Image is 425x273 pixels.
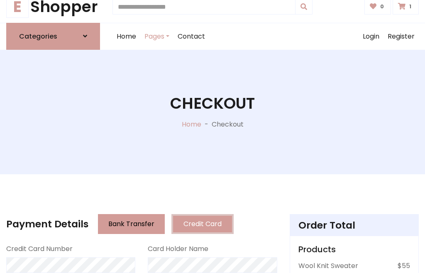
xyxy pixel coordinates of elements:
[398,261,410,271] p: $55
[171,214,234,234] button: Credit Card
[98,214,165,234] button: Bank Transfer
[6,244,73,254] label: Credit Card Number
[140,23,173,50] a: Pages
[201,119,212,129] p: -
[170,94,255,113] h1: Checkout
[298,244,410,254] h5: Products
[359,23,383,50] a: Login
[182,119,201,129] a: Home
[407,3,413,10] span: 1
[378,3,386,10] span: 0
[173,23,209,50] a: Contact
[298,261,358,271] p: Wool Knit Sweater
[112,23,140,50] a: Home
[383,23,419,50] a: Register
[298,219,410,231] h4: Order Total
[6,23,100,50] a: Categories
[148,244,208,254] label: Card Holder Name
[6,218,88,230] h4: Payment Details
[19,32,57,40] h6: Categories
[212,119,244,129] p: Checkout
